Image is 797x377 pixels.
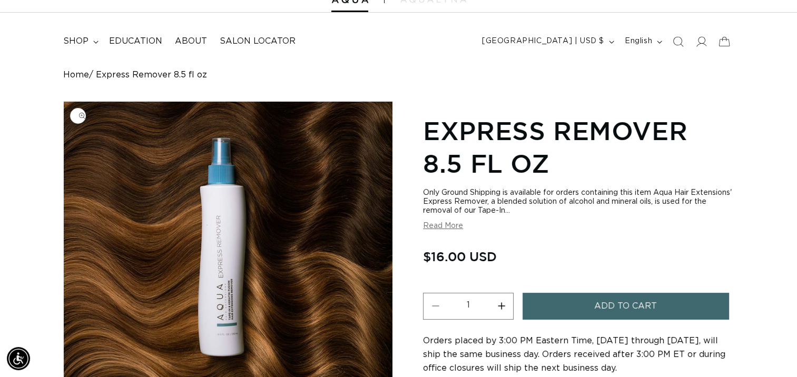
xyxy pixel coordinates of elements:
span: Express Remover 8.5 fl oz [96,70,207,80]
h1: Express Remover 8.5 fl oz [423,114,734,180]
span: shop [63,36,88,47]
summary: shop [57,29,103,53]
span: Salon Locator [220,36,296,47]
span: $16.00 USD [423,246,497,266]
span: Add to cart [594,293,657,320]
iframe: Chat Widget [744,326,797,377]
a: Education [103,29,169,53]
button: English [618,32,666,52]
button: Read More [423,222,463,231]
a: Salon Locator [213,29,302,53]
div: Only Ground Shipping is available for orders containing this item Aqua Hair Extensions' Express R... [423,188,734,215]
a: Home [63,70,89,80]
button: [GEOGRAPHIC_DATA] | USD $ [476,32,618,52]
summary: Search [666,30,690,53]
div: Accessibility Menu [7,347,30,370]
a: About [169,29,213,53]
span: Education [109,36,162,47]
span: Orders placed by 3:00 PM Eastern Time, [DATE] through [DATE], will ship the same business day. Or... [423,336,725,372]
span: [GEOGRAPHIC_DATA] | USD $ [482,36,604,47]
span: English [625,36,652,47]
nav: breadcrumbs [63,70,734,80]
button: Add to cart [523,293,729,320]
span: About [175,36,207,47]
